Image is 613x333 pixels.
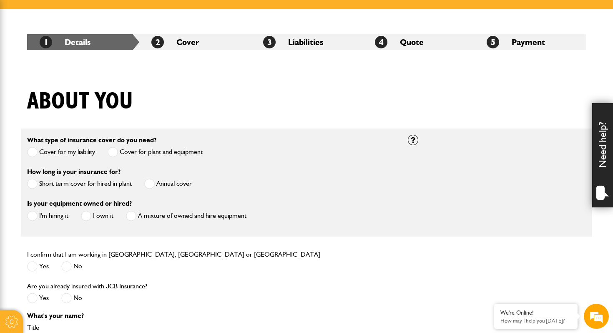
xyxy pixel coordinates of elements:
p: What's your name? [27,313,395,319]
label: I confirm that I am working in [GEOGRAPHIC_DATA], [GEOGRAPHIC_DATA] or [GEOGRAPHIC_DATA] [27,251,320,258]
p: How may I help you today? [500,318,571,324]
label: Title [27,324,395,331]
span: 1 [40,36,52,48]
label: What type of insurance cover do you need? [27,137,156,144]
label: Short term cover for hired in plant [27,179,132,189]
li: Cover [139,34,251,50]
label: No [61,293,82,303]
span: 5 [487,36,499,48]
label: Are you already insured with JCB Insurance? [27,283,147,290]
span: 2 [151,36,164,48]
label: No [61,261,82,272]
label: A mixture of owned and hire equipment [126,211,246,221]
label: Annual cover [144,179,192,189]
span: 3 [263,36,276,48]
label: How long is your insurance for? [27,169,121,175]
li: Quote [362,34,474,50]
li: Liabilities [251,34,362,50]
li: Details [27,34,139,50]
label: I own it [81,211,113,221]
li: Payment [474,34,586,50]
div: We're Online! [500,309,571,316]
label: Is your equipment owned or hired? [27,200,132,207]
div: Need help? [592,103,613,207]
label: Cover for my liability [27,147,95,157]
label: Yes [27,261,49,272]
h1: About you [27,88,133,116]
label: I'm hiring it [27,211,68,221]
label: Yes [27,293,49,303]
span: 4 [375,36,387,48]
label: Cover for plant and equipment [108,147,203,157]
